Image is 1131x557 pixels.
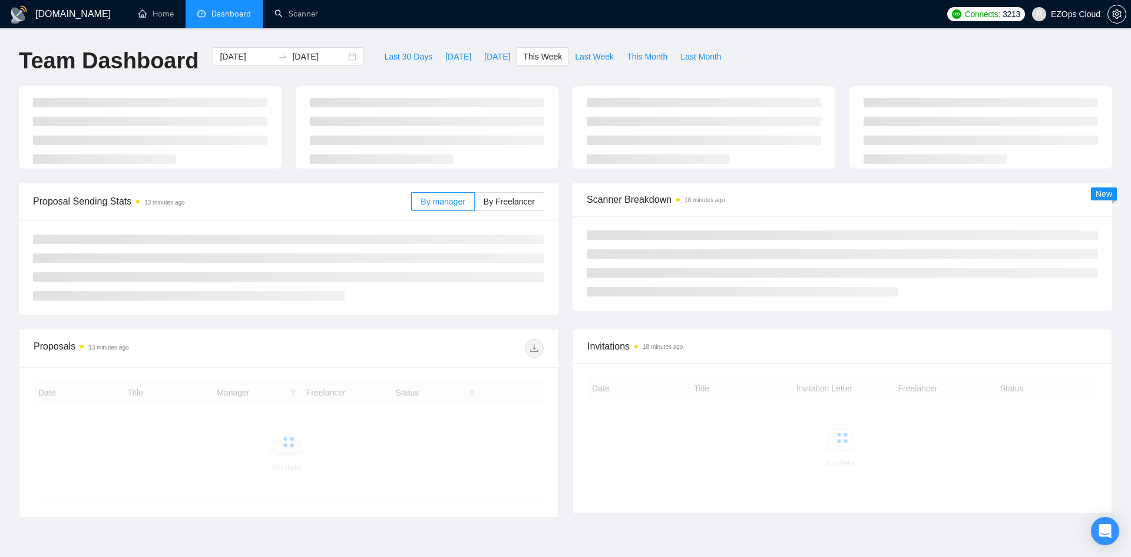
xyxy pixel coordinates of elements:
[587,339,1097,354] span: Invitations
[1096,189,1112,199] span: New
[965,8,1000,21] span: Connects:
[952,9,961,19] img: upwork-logo.png
[34,339,289,358] div: Proposals
[220,50,273,63] input: Start date
[384,50,432,63] span: Last 30 Days
[292,50,346,63] input: End date
[211,9,251,19] span: Dashboard
[1003,8,1020,21] span: 3213
[643,344,683,350] time: 18 minutes ago
[680,50,721,63] span: Last Month
[674,47,727,66] button: Last Month
[484,197,535,206] span: By Freelancer
[627,50,667,63] span: This Month
[523,50,562,63] span: This Week
[478,47,517,66] button: [DATE]
[1091,517,1119,545] div: Open Intercom Messenger
[575,50,614,63] span: Last Week
[138,9,174,19] a: homeHome
[278,52,287,61] span: swap-right
[378,47,439,66] button: Last 30 Days
[19,47,199,75] h1: Team Dashboard
[484,50,510,63] span: [DATE]
[517,47,568,66] button: This Week
[1108,9,1126,19] span: setting
[1107,5,1126,24] button: setting
[275,9,318,19] a: searchScanner
[1035,10,1043,18] span: user
[421,197,465,206] span: By manager
[33,194,411,209] span: Proposal Sending Stats
[88,344,128,351] time: 13 minutes ago
[568,47,620,66] button: Last Week
[445,50,471,63] span: [DATE]
[197,9,206,18] span: dashboard
[278,52,287,61] span: to
[1107,9,1126,19] a: setting
[9,5,28,24] img: logo
[144,199,184,206] time: 13 minutes ago
[684,197,725,203] time: 18 minutes ago
[620,47,674,66] button: This Month
[587,192,1098,207] span: Scanner Breakdown
[439,47,478,66] button: [DATE]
